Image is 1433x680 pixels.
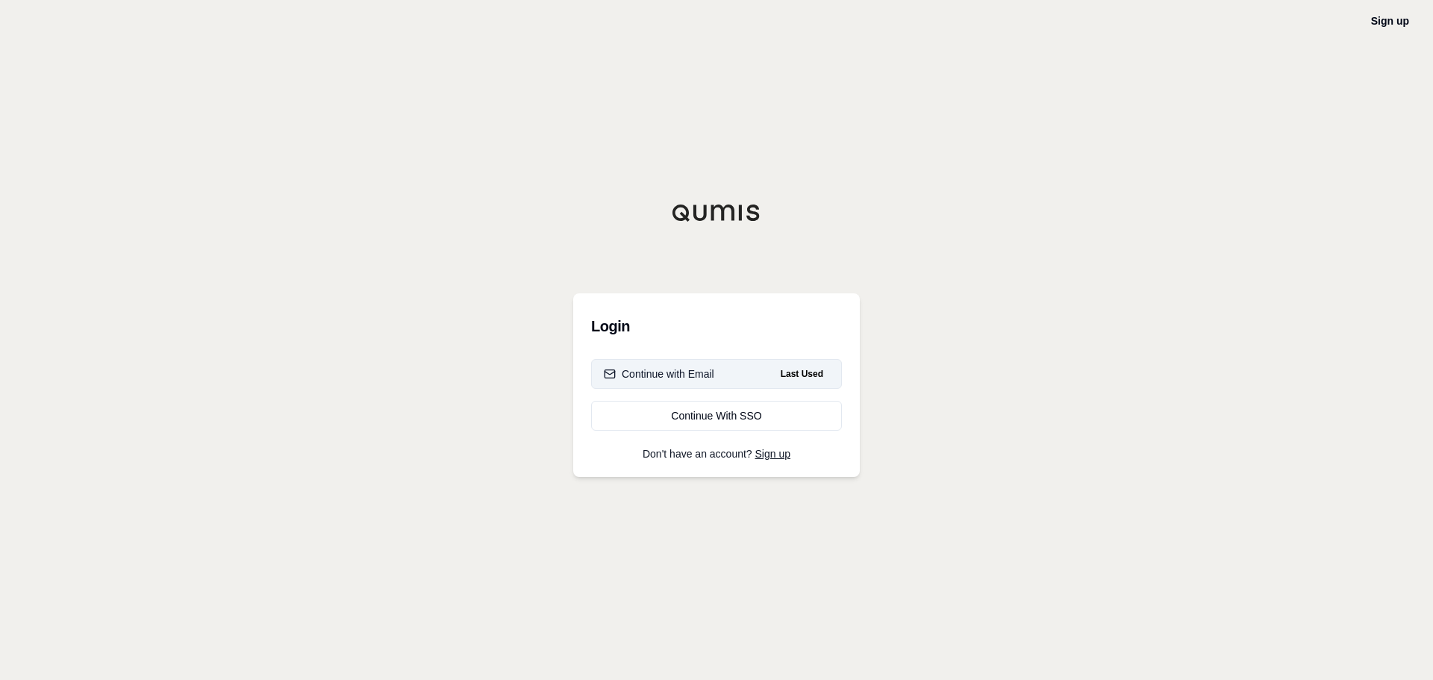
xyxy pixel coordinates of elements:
[604,366,714,381] div: Continue with Email
[591,311,842,341] h3: Login
[591,359,842,389] button: Continue with EmailLast Used
[775,365,829,383] span: Last Used
[591,401,842,431] a: Continue With SSO
[755,448,790,460] a: Sign up
[1371,15,1409,27] a: Sign up
[672,204,761,222] img: Qumis
[604,408,829,423] div: Continue With SSO
[591,449,842,459] p: Don't have an account?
